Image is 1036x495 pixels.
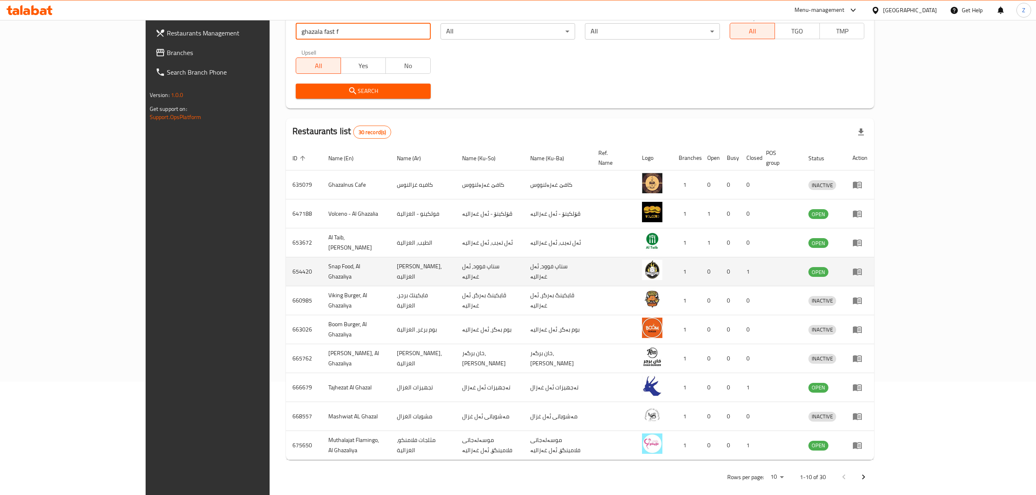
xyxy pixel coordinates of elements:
span: Search [302,86,424,96]
td: 1 [740,257,759,286]
td: 1 [672,431,701,460]
td: تجهيزات الغزال [390,373,456,402]
div: Menu [852,296,868,305]
td: Mashwiat AL Ghazal [322,402,390,431]
div: Menu [852,411,868,421]
div: OPEN [808,209,828,219]
td: 0 [720,199,740,228]
span: INACTIVE [808,296,836,305]
div: INACTIVE [808,354,836,364]
div: Menu [852,325,868,334]
div: Menu [852,354,868,363]
div: Menu [852,267,868,276]
span: ID [292,153,308,163]
td: [PERSON_NAME], Al Ghazaliya [322,344,390,373]
span: All [733,25,772,37]
td: 0 [740,286,759,315]
td: 1 [701,199,720,228]
img: Snap Food, Al Ghazaliya [642,260,662,280]
td: کافێ غەزەلنووس [524,170,592,199]
td: الطيب، الغزالية [390,228,456,257]
button: No [385,57,431,74]
td: 1 [672,257,701,286]
span: TGO [778,25,817,37]
div: INACTIVE [808,180,836,190]
div: Export file [851,122,871,142]
td: بوم بەگر، ئەل غەزالیە [524,315,592,344]
th: Action [846,146,874,170]
div: Menu [852,238,868,247]
td: کافێ غەزەلنووس [456,170,524,199]
td: 1 [672,373,701,402]
span: Branches [167,48,312,57]
td: 0 [720,228,740,257]
table: enhanced table [286,146,874,460]
td: ڤایكينگ بەرگر، ئەل غەزالیە [524,286,592,315]
td: Ghazalnus Cafe [322,170,390,199]
th: Busy [720,146,740,170]
td: 0 [701,344,720,373]
td: 0 [701,373,720,402]
img: Mashwiat AL Ghazal [642,404,662,425]
button: TGO [775,23,820,39]
span: Z [1022,6,1025,15]
span: OPEN [808,267,828,277]
input: Search for restaurant name or ID.. [296,23,431,40]
span: OPEN [808,239,828,248]
td: 0 [740,199,759,228]
th: Logo [635,146,672,170]
td: 0 [740,228,759,257]
td: بوم بەگر، ئەل غەزالیە [456,315,524,344]
td: 0 [701,402,720,431]
td: فولكينو - الغزالية [390,199,456,228]
td: 0 [701,286,720,315]
td: 0 [720,431,740,460]
td: 0 [740,344,759,373]
td: تەجهیزات ئەل غەزال [524,373,592,402]
span: OPEN [808,210,828,219]
td: بوم برغر, الغزالية [390,315,456,344]
th: Closed [740,146,759,170]
td: 0 [701,257,720,286]
span: Status [808,153,835,163]
td: 1 [672,286,701,315]
th: Open [701,146,720,170]
span: Search Branch Phone [167,67,312,77]
div: [GEOGRAPHIC_DATA] [883,6,937,15]
div: All [585,23,720,40]
div: Menu [852,440,868,450]
td: 0 [701,315,720,344]
span: Get support on: [150,104,187,114]
div: OPEN [808,238,828,248]
span: Restaurants Management [167,28,312,38]
td: 1 [672,344,701,373]
div: OPEN [808,383,828,393]
td: [PERSON_NAME], الغزاليه [390,257,456,286]
h2: Restaurants list [292,125,391,139]
div: Menu [852,209,868,219]
td: 0 [740,170,759,199]
td: [PERSON_NAME]، الغزالية [390,344,456,373]
div: Menu [852,382,868,392]
span: OPEN [808,441,828,450]
span: Yes [344,60,383,72]
td: 0 [740,402,759,431]
a: Restaurants Management [149,23,319,43]
td: مەشویاتی ئەل غزال [524,402,592,431]
span: Name (Ar) [397,153,432,163]
div: INACTIVE [808,325,836,335]
th: Branches [672,146,701,170]
td: Muthalajat Flamingo, Al Ghazaliya [322,431,390,460]
span: Ref. Name [598,148,625,168]
td: 1 [672,170,701,199]
div: Rows per page: [767,471,787,483]
span: Name (Ku-So) [462,153,506,163]
td: ڤۆلکینۆ - ئەل غەزالیە [456,199,524,228]
span: No [389,60,427,72]
td: مثلجات فلامنكو، الغزالية [390,431,456,460]
td: 0 [740,315,759,344]
td: فايكينك برجر, الغزالية [390,286,456,315]
a: Support.OpsPlatform [150,112,201,122]
button: TMP [819,23,865,39]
